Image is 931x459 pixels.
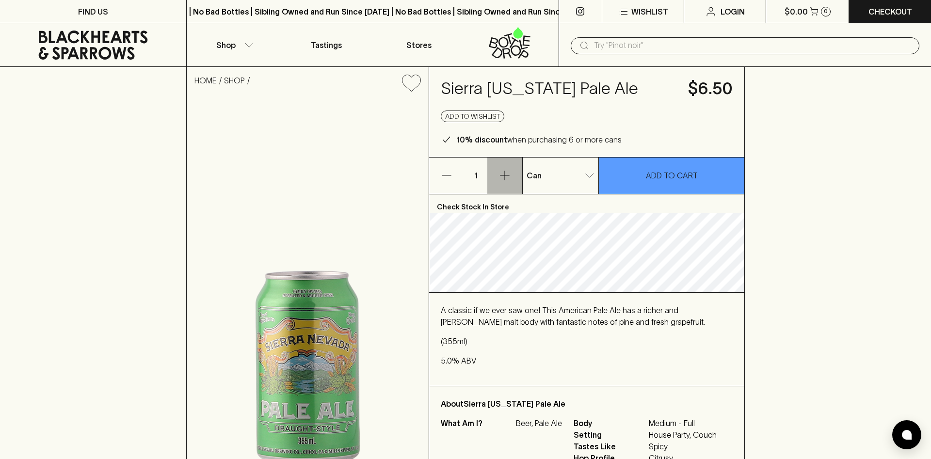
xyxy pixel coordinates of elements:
[516,417,562,429] p: Beer, Pale Ale
[785,6,808,17] p: $0.00
[631,6,668,17] p: Wishlist
[456,135,507,144] b: 10% discount
[398,71,425,95] button: Add to wishlist
[646,170,698,181] p: ADD TO CART
[224,76,245,85] a: SHOP
[574,429,646,441] span: Setting
[441,79,676,99] h4: Sierra [US_STATE] Pale Ale
[194,76,217,85] a: HOME
[441,335,733,347] p: (355ml)
[464,158,487,194] p: 1
[599,158,744,194] button: ADD TO CART
[429,194,744,213] p: Check Stock In Store
[649,417,717,429] span: Medium - Full
[527,170,542,181] p: Can
[441,398,733,410] p: About Sierra [US_STATE] Pale Ale
[721,6,745,17] p: Login
[187,23,280,66] button: Shop
[441,355,733,366] p: 5.0% ABV
[649,429,717,441] span: House Party, Couch
[280,23,373,66] a: Tastings
[441,111,504,122] button: Add to wishlist
[216,39,236,51] p: Shop
[373,23,466,66] a: Stores
[594,38,912,53] input: Try "Pinot noir"
[456,134,622,145] p: when purchasing 6 or more cans
[688,79,733,99] h4: $6.50
[523,166,598,185] div: Can
[406,39,432,51] p: Stores
[824,9,828,14] p: 0
[574,417,646,429] span: Body
[574,441,646,452] span: Tastes Like
[441,417,514,429] p: What Am I?
[441,304,733,328] p: A classic if we ever saw one! This American Pale Ale has a richer and [PERSON_NAME] malt body wit...
[902,430,912,440] img: bubble-icon
[868,6,912,17] p: Checkout
[311,39,342,51] p: Tastings
[78,6,108,17] p: FIND US
[649,441,717,452] span: Spicy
